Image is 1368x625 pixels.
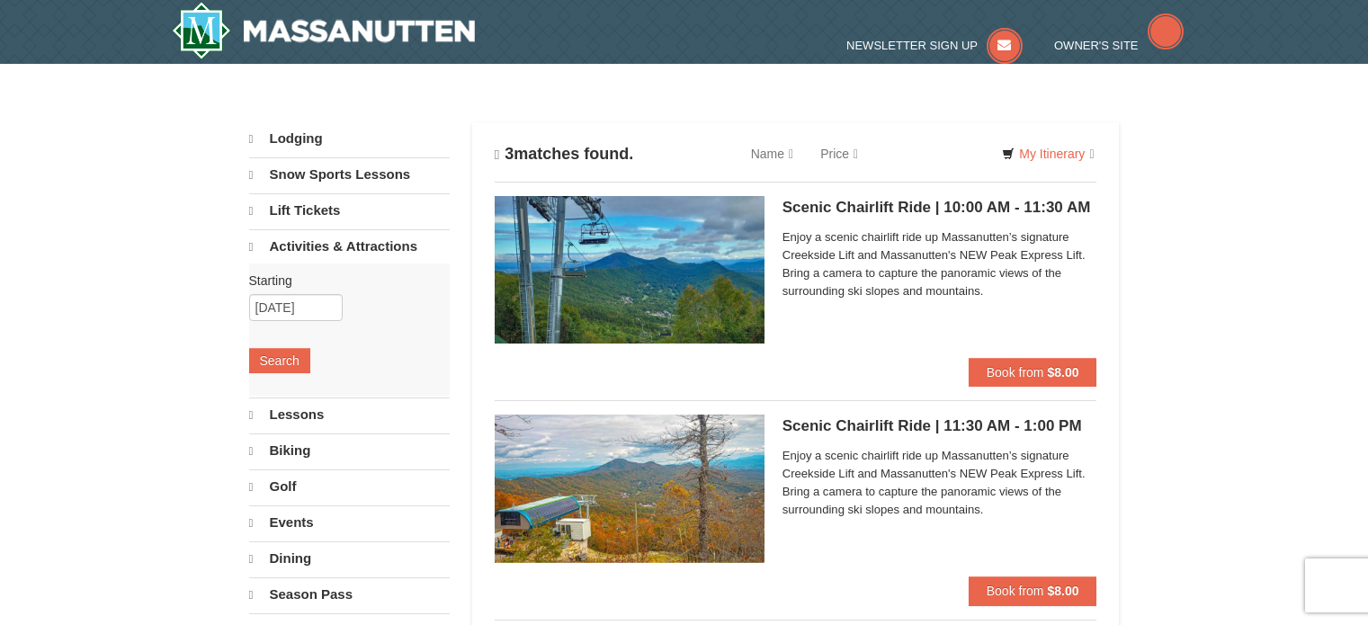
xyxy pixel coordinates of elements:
[782,228,1097,300] span: Enjoy a scenic chairlift ride up Massanutten’s signature Creekside Lift and Massanutten's NEW Pea...
[1047,365,1078,379] strong: $8.00
[969,358,1097,387] button: Book from $8.00
[172,2,476,59] a: Massanutten Resort
[249,541,450,576] a: Dining
[495,415,764,562] img: 24896431-13-a88f1aaf.jpg
[846,39,978,52] span: Newsletter Sign Up
[249,469,450,504] a: Golf
[782,417,1097,435] h5: Scenic Chairlift Ride | 11:30 AM - 1:00 PM
[249,229,450,263] a: Activities & Attractions
[249,272,436,290] label: Starting
[987,584,1044,598] span: Book from
[249,577,450,612] a: Season Pass
[172,2,476,59] img: Massanutten Resort Logo
[1054,39,1184,52] a: Owner's Site
[249,348,310,373] button: Search
[990,140,1105,167] a: My Itinerary
[249,157,450,192] a: Snow Sports Lessons
[249,122,450,156] a: Lodging
[738,136,807,172] a: Name
[249,433,450,468] a: Biking
[782,447,1097,519] span: Enjoy a scenic chairlift ride up Massanutten’s signature Creekside Lift and Massanutten's NEW Pea...
[969,576,1097,605] button: Book from $8.00
[987,365,1044,379] span: Book from
[249,397,450,432] a: Lessons
[1047,584,1078,598] strong: $8.00
[846,39,1023,52] a: Newsletter Sign Up
[249,505,450,540] a: Events
[1054,39,1139,52] span: Owner's Site
[807,136,872,172] a: Price
[495,196,764,344] img: 24896431-1-a2e2611b.jpg
[782,199,1097,217] h5: Scenic Chairlift Ride | 10:00 AM - 11:30 AM
[249,193,450,228] a: Lift Tickets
